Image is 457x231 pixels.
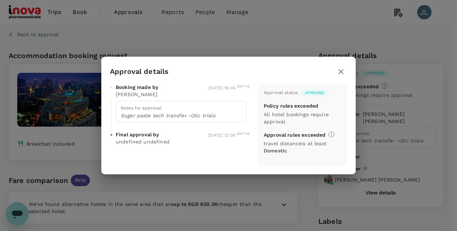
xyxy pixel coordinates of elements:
[264,111,341,125] p: All hotel bookings require approval
[264,102,318,109] p: Policy rules exceeded
[237,132,249,136] sup: GMT+8
[116,84,158,91] span: Booking made by
[208,133,249,138] span: [DATE] 12:09
[264,89,298,96] div: Approval status
[116,138,170,145] p: undefined undefined
[121,105,162,110] span: Notes for approval
[116,91,157,98] p: [PERSON_NAME]
[264,141,327,154] span: travel distance is at least
[264,131,326,138] p: Approval rules exceeded
[208,85,249,90] span: [DATE] 18:04
[121,112,242,119] p: Sugar paste tech transfer -Olic trials
[110,67,169,76] h3: Approval details
[264,148,287,154] b: Domestic
[116,131,160,138] span: Final approval by
[301,90,328,95] span: Approved
[237,84,249,88] sup: GMT+8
